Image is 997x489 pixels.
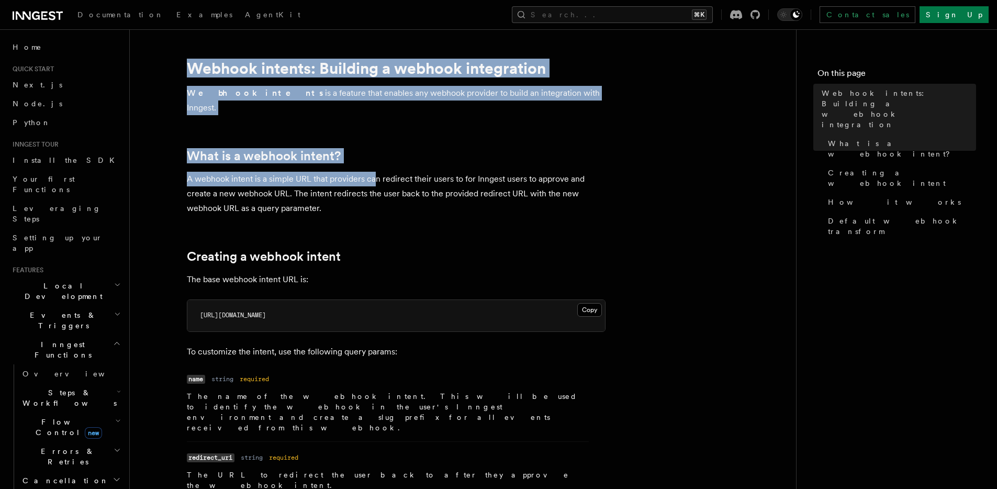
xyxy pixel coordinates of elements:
[828,197,961,207] span: How it works
[18,383,123,413] button: Steps & Workflows
[8,228,123,258] a: Setting up your app
[820,6,915,23] a: Contact sales
[8,310,114,331] span: Events & Triggers
[23,370,130,378] span: Overview
[176,10,232,19] span: Examples
[239,3,307,28] a: AgentKit
[187,59,606,77] h1: Webhook intents: Building a webhook integration
[824,134,976,163] a: What is a webhook intent?
[777,8,802,21] button: Toggle dark mode
[18,446,114,467] span: Errors & Retries
[269,453,298,462] dd: required
[8,94,123,113] a: Node.js
[13,156,121,164] span: Install the SDK
[187,172,606,216] p: A webhook intent is a simple URL that providers can redirect their users to for Inngest users to ...
[8,113,123,132] a: Python
[577,303,602,317] button: Copy
[828,138,976,159] span: What is a webhook intent?
[71,3,170,28] a: Documentation
[18,364,123,383] a: Overview
[245,10,300,19] span: AgentKit
[18,417,115,438] span: Flow Control
[187,344,606,359] p: To customize the intent, use the following query params:
[8,140,59,149] span: Inngest tour
[240,375,269,383] dd: required
[13,234,103,252] span: Setting up your app
[77,10,164,19] span: Documentation
[170,3,239,28] a: Examples
[18,413,123,442] button: Flow Controlnew
[187,149,341,163] a: What is a webhook intent?
[85,427,102,439] span: new
[8,335,123,364] button: Inngest Functions
[8,199,123,228] a: Leveraging Steps
[824,163,976,193] a: Creating a webhook intent
[13,204,101,223] span: Leveraging Steps
[18,442,123,471] button: Errors & Retries
[13,118,51,127] span: Python
[8,339,113,360] span: Inngest Functions
[512,6,713,23] button: Search...⌘K
[241,453,263,462] dd: string
[817,84,976,134] a: Webhook intents: Building a webhook integration
[822,88,976,130] span: Webhook intents: Building a webhook integration
[8,170,123,199] a: Your first Functions
[187,272,606,287] p: The base webhook intent URL is:
[8,75,123,94] a: Next.js
[187,86,606,115] p: is a feature that enables any webhook provider to build an integration with Inngest.
[18,387,117,408] span: Steps & Workflows
[8,266,43,274] span: Features
[187,88,325,98] strong: Webhook intents
[920,6,989,23] a: Sign Up
[211,375,233,383] dd: string
[8,306,123,335] button: Events & Triggers
[8,281,114,302] span: Local Development
[13,81,62,89] span: Next.js
[18,475,109,486] span: Cancellation
[8,151,123,170] a: Install the SDK
[828,216,976,237] span: Default webhook transform
[187,453,234,462] code: redirect_uri
[187,249,341,264] a: Creating a webhook intent
[828,168,976,188] span: Creating a webhook intent
[187,391,589,433] p: The name of the webhook intent. This will be used to identify the webhook in the user's Inngest e...
[817,67,976,84] h4: On this page
[824,212,976,241] a: Default webhook transform
[8,276,123,306] button: Local Development
[824,193,976,212] a: How it works
[13,99,62,108] span: Node.js
[13,42,42,52] span: Home
[187,375,205,384] code: name
[8,65,54,73] span: Quick start
[692,9,707,20] kbd: ⌘K
[200,312,266,319] code: [URL][DOMAIN_NAME]
[8,38,123,57] a: Home
[13,175,75,194] span: Your first Functions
